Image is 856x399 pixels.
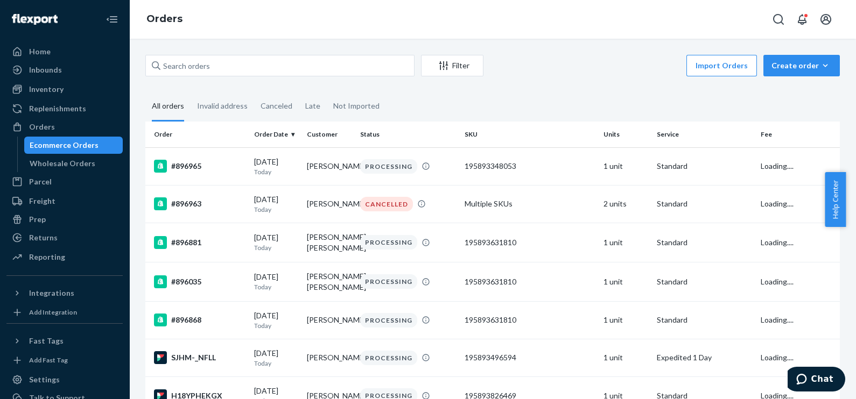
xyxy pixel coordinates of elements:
[303,147,356,185] td: [PERSON_NAME]
[756,122,840,147] th: Fee
[657,276,753,287] p: Standard
[254,310,299,330] div: [DATE]
[254,359,299,368] p: Today
[154,236,245,249] div: #896881
[421,55,483,76] button: Filter
[465,237,595,248] div: 195893631810
[29,355,68,365] div: Add Fast Tag
[6,173,123,190] a: Parcel
[6,211,123,228] a: Prep
[29,288,74,298] div: Integrations
[825,172,846,227] button: Help Center
[657,161,753,172] p: Standard
[145,55,415,76] input: Search orders
[29,176,52,187] div: Parcel
[303,262,356,301] td: [PERSON_NAME]-[PERSON_NAME]
[197,92,248,120] div: Invalid address
[303,339,356,376] td: [PERSON_NAME]
[657,198,753,209] p: Standard
[460,185,599,223] td: Multiple SKUs
[599,223,652,262] td: 1 unit
[599,185,652,223] td: 2 units
[146,13,183,25] a: Orders
[465,352,595,363] div: 195893496594
[686,55,757,76] button: Import Orders
[250,122,303,147] th: Order Date
[254,167,299,176] p: Today
[6,193,123,210] a: Freight
[422,60,483,71] div: Filter
[254,348,299,368] div: [DATE]
[360,313,417,327] div: PROCESSING
[154,351,245,364] div: SJHM-_NFLL
[6,43,123,60] a: Home
[599,262,652,301] td: 1 unit
[791,9,813,30] button: Open notifications
[6,354,123,367] a: Add Fast Tag
[768,9,789,30] button: Open Search Box
[29,103,86,114] div: Replenishments
[254,205,299,214] p: Today
[29,65,62,75] div: Inbounds
[254,272,299,291] div: [DATE]
[657,315,753,325] p: Standard
[599,122,652,147] th: Units
[305,92,320,120] div: Late
[101,9,123,30] button: Close Navigation
[652,122,757,147] th: Service
[360,235,417,250] div: PROCESSING
[29,374,60,385] div: Settings
[333,92,380,120] div: Not Imported
[6,306,123,319] a: Add Integration
[6,371,123,388] a: Settings
[30,158,95,169] div: Wholesale Orders
[12,14,58,25] img: Flexport logo
[29,308,77,317] div: Add Integration
[154,275,245,288] div: #896035
[30,140,99,151] div: Ecommerce Orders
[254,156,299,176] div: [DATE]
[254,282,299,291] p: Today
[6,81,123,98] a: Inventory
[145,122,250,147] th: Order
[154,313,245,326] div: #896868
[360,159,417,174] div: PROCESSING
[756,147,840,185] td: Loading....
[465,161,595,172] div: 195893348053
[756,185,840,223] td: Loading....
[356,122,460,147] th: Status
[763,55,840,76] button: Create order
[303,185,356,223] td: [PERSON_NAME]
[29,84,64,95] div: Inventory
[6,61,123,79] a: Inbounds
[29,232,58,243] div: Returns
[460,122,599,147] th: SKU
[756,339,840,376] td: Loading....
[29,336,64,346] div: Fast Tags
[771,60,832,71] div: Create order
[756,301,840,339] td: Loading....
[6,229,123,246] a: Returns
[138,4,191,35] ol: breadcrumbs
[815,9,837,30] button: Open account menu
[29,196,55,206] div: Freight
[756,223,840,262] td: Loading....
[254,243,299,252] p: Today
[254,194,299,214] div: [DATE]
[360,197,413,211] div: CANCELLED
[29,214,46,225] div: Prep
[599,339,652,376] td: 1 unit
[154,160,245,173] div: #896965
[599,301,652,339] td: 1 unit
[465,315,595,325] div: 195893631810
[465,276,595,287] div: 195893631810
[261,92,292,120] div: Canceled
[307,130,352,139] div: Customer
[599,147,652,185] td: 1 unit
[360,274,417,289] div: PROCESSING
[6,284,123,302] button: Integrations
[24,155,123,172] a: Wholesale Orders
[303,301,356,339] td: [PERSON_NAME]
